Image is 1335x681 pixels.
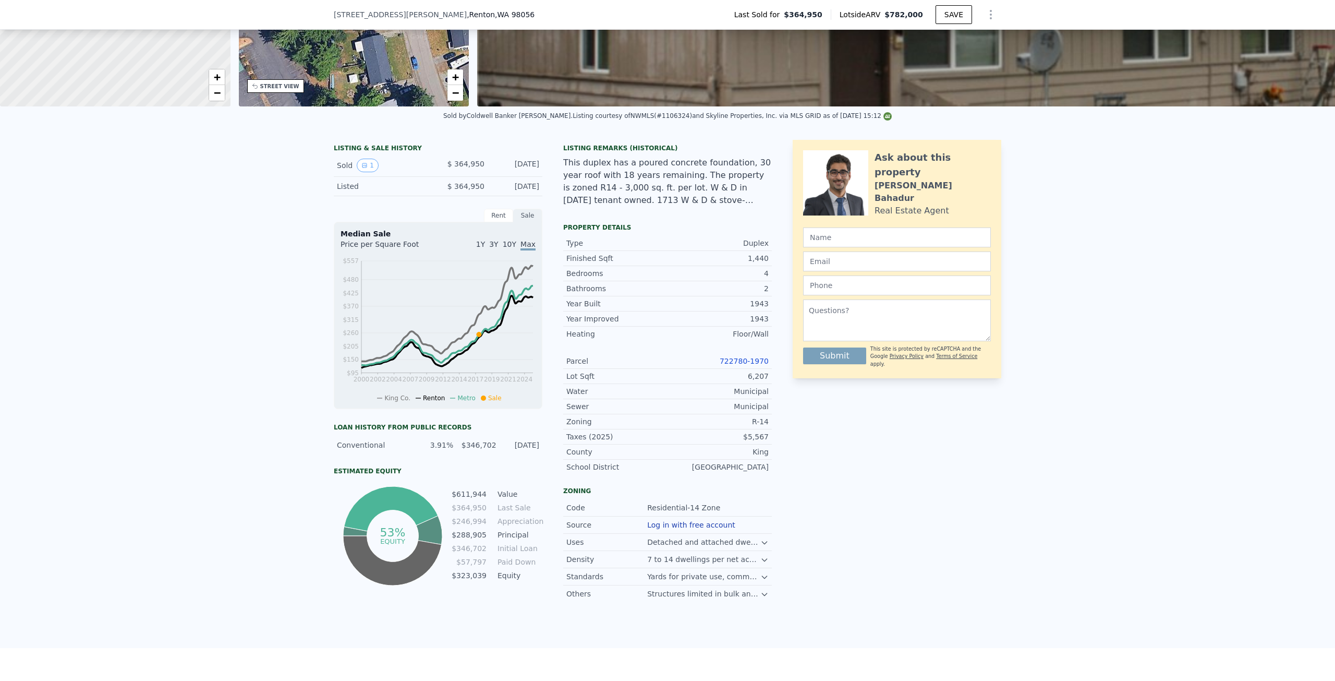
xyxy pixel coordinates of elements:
span: 1Y [476,240,485,248]
span: , Renton [467,9,535,20]
a: 722780-1970 [720,357,769,365]
div: [DATE] [493,159,539,172]
td: $246,994 [451,516,487,527]
div: Year Improved [566,314,667,324]
div: Others [566,589,647,599]
tspan: $315 [343,316,359,324]
tspan: 2007 [403,376,419,383]
div: Property details [563,223,772,232]
a: Privacy Policy [890,353,924,359]
span: Max [520,240,536,250]
div: Listing Remarks (Historical) [563,144,772,152]
div: Median Sale [341,229,536,239]
tspan: $370 [343,303,359,310]
tspan: $95 [347,369,359,377]
div: Ask about this property [875,150,991,180]
div: [GEOGRAPHIC_DATA] [667,462,769,472]
td: $323,039 [451,570,487,581]
td: Appreciation [495,516,542,527]
span: King Co. [384,395,410,402]
span: $ 364,950 [447,160,484,168]
tspan: 2000 [354,376,370,383]
tspan: $557 [343,257,359,265]
div: Heating [566,329,667,339]
td: Equity [495,570,542,581]
input: Email [803,252,991,271]
input: Name [803,228,991,247]
div: Residential-14 Zone [647,503,722,513]
td: Value [495,488,542,500]
span: 3Y [489,240,498,248]
td: Initial Loan [495,543,542,554]
div: Rent [484,209,513,222]
div: Bedrooms [566,268,667,279]
td: Paid Down [495,556,542,568]
tspan: 2017 [468,376,484,383]
div: This duplex has a poured concrete foundation, 30 year roof with 18 years remaining. The property ... [563,157,772,207]
button: View historical data [357,159,379,172]
td: $611,944 [451,488,487,500]
div: Conventional [337,440,410,450]
div: STREET VIEW [260,82,299,90]
div: Zoning [566,416,667,427]
div: Lot Sqft [566,371,667,381]
button: Show Options [980,4,1001,25]
a: Terms of Service [936,353,977,359]
div: Listing courtesy of NWMLS (#1106324) and Skyline Properties, Inc. via MLS GRID as of [DATE] 15:12 [573,112,892,120]
span: Sale [488,395,502,402]
div: Municipal [667,386,769,397]
tspan: 53% [380,526,405,539]
div: $346,702 [459,440,496,450]
td: Last Sale [495,502,542,513]
span: Last Sold for [734,9,784,20]
tspan: 2002 [370,376,386,383]
div: Duplex [667,238,769,248]
input: Phone [803,276,991,295]
div: Year Built [566,298,667,309]
img: NWMLS Logo [883,112,892,121]
tspan: 2004 [386,376,402,383]
div: Detached and attached dwellings, civic and limited commercial uses. [647,537,760,547]
div: 2 [667,283,769,294]
div: [DATE] [493,181,539,192]
tspan: 2021 [500,376,516,383]
td: $288,905 [451,529,487,541]
tspan: $425 [343,290,359,297]
div: Sale [513,209,542,222]
div: Type [566,238,667,248]
div: Water [566,386,667,397]
div: Finished Sqft [566,253,667,264]
div: R-14 [667,416,769,427]
div: Taxes (2025) [566,432,667,442]
tspan: 2014 [451,376,467,383]
button: Submit [803,348,866,364]
td: $364,950 [451,502,487,513]
tspan: 2012 [435,376,451,383]
span: $364,950 [784,9,822,20]
span: Lotside ARV [840,9,884,20]
span: − [452,86,459,99]
span: , WA 98056 [495,10,535,19]
tspan: $480 [343,276,359,283]
span: [STREET_ADDRESS][PERSON_NAME] [334,9,467,20]
span: Renton [423,395,445,402]
tspan: equity [380,537,405,545]
a: Zoom out [209,85,225,101]
span: $ 364,950 [447,182,484,190]
div: Source [566,520,647,530]
div: Real Estate Agent [875,205,949,217]
a: Zoom in [209,69,225,85]
div: Sold by Coldwell Banker [PERSON_NAME] . [443,112,573,120]
div: Zoning [563,487,772,495]
div: 1943 [667,314,769,324]
div: Parcel [566,356,667,366]
div: $5,567 [667,432,769,442]
span: $782,000 [884,10,923,19]
td: Principal [495,529,542,541]
div: Estimated Equity [334,467,542,475]
div: Sold [337,159,430,172]
span: + [452,70,459,83]
tspan: 2024 [517,376,533,383]
tspan: $205 [343,343,359,350]
div: Uses [566,537,647,547]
